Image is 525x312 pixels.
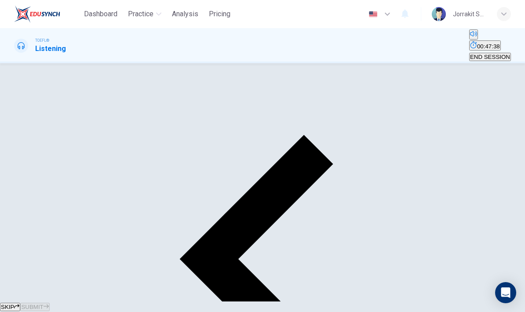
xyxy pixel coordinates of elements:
img: Profile picture [432,7,446,21]
span: 00:47:38 [477,43,500,50]
div: Open Intercom Messenger [495,282,516,303]
button: Pricing [205,6,234,22]
span: END SESSION [470,54,510,60]
h1: Listening [35,44,66,54]
span: TOEFL® [35,37,49,44]
a: EduSynch logo [14,5,80,23]
img: en [368,11,379,18]
span: Pricing [209,9,230,19]
button: Dashboard [80,6,121,22]
button: END SESSION [469,53,511,61]
button: SUBMIT [20,303,49,311]
span: SUBMIT [21,304,43,310]
button: Analysis [168,6,202,22]
button: 00:47:38 [469,40,501,51]
button: Practice [124,6,165,22]
div: Mute [469,29,511,40]
div: Jorrakit Sarnnok [453,9,486,19]
div: Hide [469,40,511,51]
span: Practice [128,9,153,19]
span: Analysis [172,9,198,19]
span: Dashboard [84,9,117,19]
span: SKIP [1,304,14,310]
img: EduSynch logo [14,5,60,23]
